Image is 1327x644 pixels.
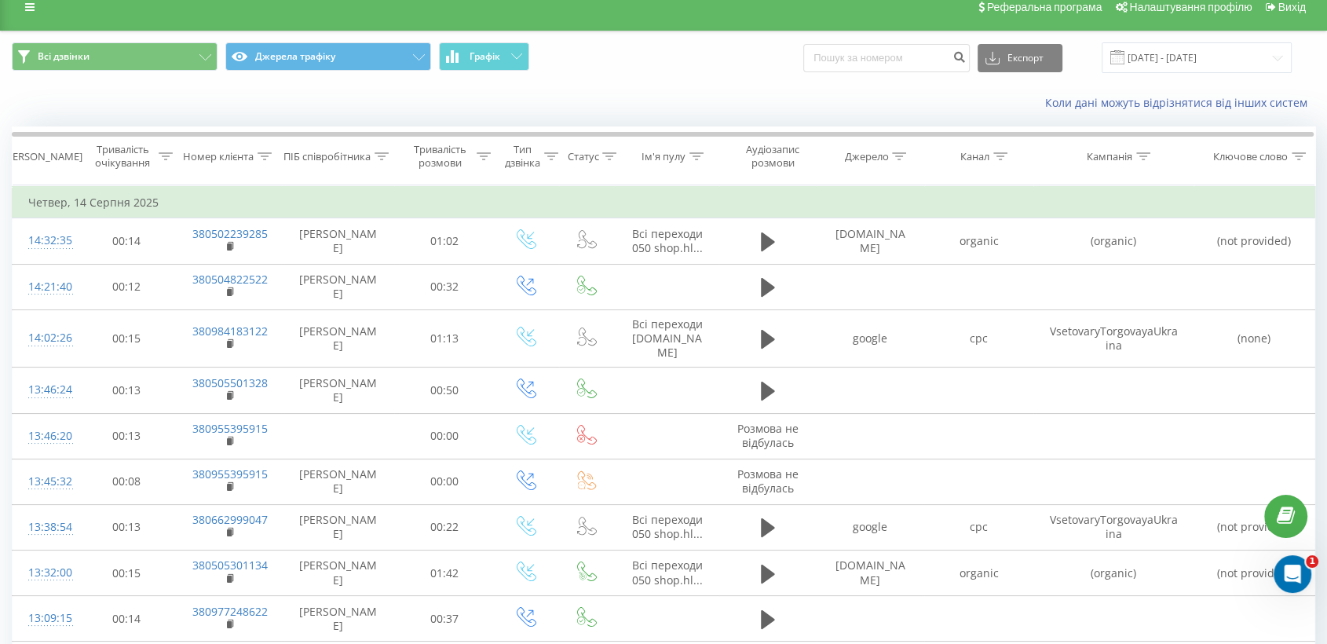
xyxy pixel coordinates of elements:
[76,368,177,413] td: 00:13
[394,218,495,264] td: 01:02
[1033,551,1194,596] td: (organic)
[183,150,254,163] div: Номер клієнта
[1033,309,1194,368] td: VsetovaryTorgovayaUkraina
[1194,218,1314,264] td: (not provided)
[281,264,393,309] td: [PERSON_NAME]
[28,421,60,452] div: 13:46:20
[844,150,888,163] div: Джерело
[28,558,60,588] div: 13:32:00
[192,324,268,338] a: 380984183122
[987,1,1102,13] span: Реферальна програма
[281,596,393,642] td: [PERSON_NAME]
[978,44,1062,72] button: Експорт
[1194,551,1314,596] td: (not provided)
[28,603,60,634] div: 13:09:15
[924,218,1033,264] td: organic
[76,459,177,504] td: 00:08
[1274,555,1311,593] iframe: Intercom live chat
[76,218,177,264] td: 00:14
[632,226,703,255] span: Всі переходи 050 shop.hl...
[90,143,155,170] div: Тривалість очікування
[192,604,268,619] a: 380977248622
[924,504,1033,550] td: cpc
[394,551,495,596] td: 01:42
[394,309,495,368] td: 01:13
[225,42,431,71] button: Джерела трафіку
[816,551,924,596] td: [DOMAIN_NAME]
[28,375,60,405] div: 13:46:24
[192,375,268,390] a: 380505501328
[192,226,268,241] a: 380502239285
[1045,95,1315,110] a: Коли дані можуть відрізнятися вiд інших систем
[76,413,177,459] td: 00:13
[394,596,495,642] td: 00:37
[924,551,1033,596] td: organic
[28,467,60,497] div: 13:45:32
[283,150,371,163] div: ПІБ співробітника
[394,504,495,550] td: 00:22
[924,309,1033,368] td: cpc
[192,272,268,287] a: 380504822522
[394,264,495,309] td: 00:32
[281,459,393,504] td: [PERSON_NAME]
[192,558,268,573] a: 380505301134
[281,218,393,264] td: [PERSON_NAME]
[439,42,529,71] button: Графік
[13,187,1315,218] td: Четвер, 14 Серпня 2025
[632,558,703,587] span: Всі переходи 050 shop.hl...
[281,504,393,550] td: [PERSON_NAME]
[28,225,60,256] div: 14:32:35
[632,512,703,541] span: Всі переходи 050 shop.hl...
[470,51,500,62] span: Графік
[1194,309,1314,368] td: (none)
[38,50,90,63] span: Всі дзвінки
[1033,218,1194,264] td: (organic)
[76,309,177,368] td: 00:15
[281,309,393,368] td: [PERSON_NAME]
[1306,555,1318,568] span: 1
[816,504,924,550] td: google
[192,421,268,436] a: 380955395915
[803,44,970,72] input: Пошук за номером
[737,421,799,450] span: Розмова не відбулась
[76,264,177,309] td: 00:12
[192,512,268,527] a: 380662999047
[281,368,393,413] td: [PERSON_NAME]
[960,150,989,163] div: Канал
[394,368,495,413] td: 00:50
[408,143,473,170] div: Тривалість розмови
[3,150,82,163] div: [PERSON_NAME]
[615,309,719,368] td: Всі переходи [DOMAIN_NAME]
[12,42,218,71] button: Всі дзвінки
[642,150,685,163] div: Ім'я пулу
[28,272,60,302] div: 14:21:40
[76,596,177,642] td: 00:14
[394,413,495,459] td: 00:00
[192,467,268,481] a: 380955395915
[76,551,177,596] td: 00:15
[76,504,177,550] td: 00:13
[1213,150,1288,163] div: Ключове слово
[28,323,60,353] div: 14:02:26
[733,143,812,170] div: Аудіозапис розмови
[816,218,924,264] td: [DOMAIN_NAME]
[505,143,540,170] div: Тип дзвінка
[816,309,924,368] td: google
[1129,1,1252,13] span: Налаштування профілю
[28,512,60,543] div: 13:38:54
[737,467,799,496] span: Розмова не відбулась
[1194,504,1314,550] td: (not provided)
[1087,150,1132,163] div: Кампанія
[394,459,495,504] td: 00:00
[1278,1,1306,13] span: Вихід
[281,551,393,596] td: [PERSON_NAME]
[567,150,598,163] div: Статус
[1033,504,1194,550] td: VsetovaryTorgovayaUkraina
